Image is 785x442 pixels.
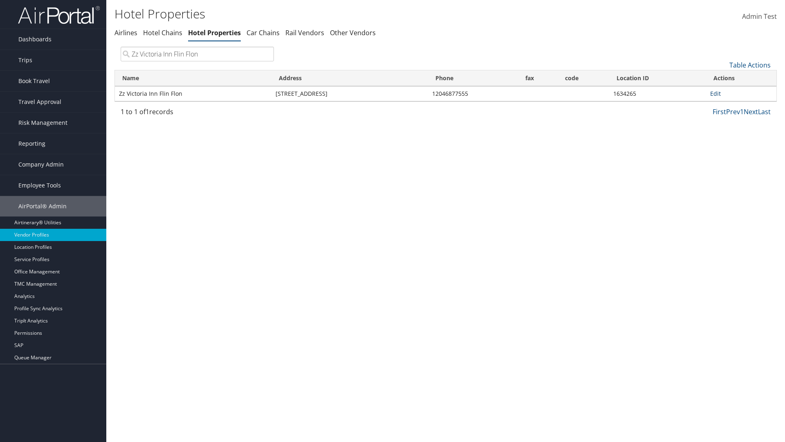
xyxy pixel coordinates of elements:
[115,86,271,101] td: Zz Victoria Inn Flin Flon
[740,107,744,116] a: 1
[609,70,706,86] th: Location ID: activate to sort column ascending
[247,28,280,37] a: Car Chains
[18,29,52,50] span: Dashboards
[428,70,518,86] th: Phone: activate to sort column ascending
[271,86,428,101] td: [STREET_ADDRESS]
[18,113,67,133] span: Risk Management
[143,28,182,37] a: Hotel Chains
[18,133,45,154] span: Reporting
[758,107,771,116] a: Last
[121,47,274,61] input: Search
[729,61,771,70] a: Table Actions
[742,4,777,29] a: Admin Test
[330,28,376,37] a: Other Vendors
[726,107,740,116] a: Prev
[18,50,32,70] span: Trips
[115,70,271,86] th: Name: activate to sort column ascending
[188,28,241,37] a: Hotel Properties
[114,28,137,37] a: Airlines
[121,107,274,121] div: 1 to 1 of records
[742,12,777,21] span: Admin Test
[18,5,100,25] img: airportal-logo.png
[710,90,721,97] a: Edit
[558,70,609,86] th: code: activate to sort column ascending
[18,92,61,112] span: Travel Approval
[18,175,61,196] span: Employee Tools
[428,86,518,101] td: 12046877555
[713,107,726,116] a: First
[609,86,706,101] td: 1634265
[271,70,428,86] th: Address: activate to sort column ascending
[706,70,776,86] th: Actions
[18,71,50,91] span: Book Travel
[114,5,556,23] h1: Hotel Properties
[18,154,64,175] span: Company Admin
[744,107,758,116] a: Next
[518,70,558,86] th: fax: activate to sort column ascending
[146,107,149,116] span: 1
[285,28,324,37] a: Rail Vendors
[18,196,67,216] span: AirPortal® Admin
